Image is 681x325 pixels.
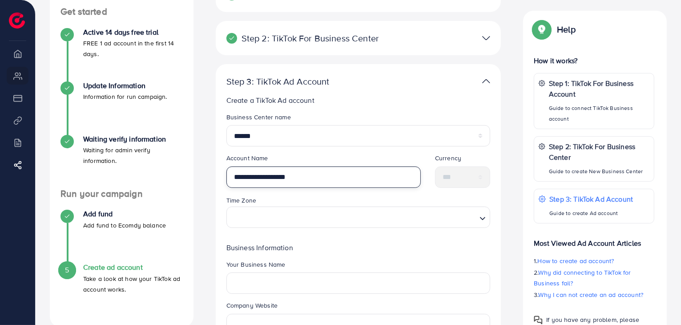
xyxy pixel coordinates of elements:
[539,290,644,299] span: Why I can not create an ad account?
[83,81,167,90] h4: Update Information
[534,316,543,325] img: Popup guide
[83,220,166,231] p: Add fund to Ecomdy balance
[83,145,183,166] p: Waiting for admin verify information.
[482,32,490,45] img: TikTok partner
[226,154,421,166] legend: Account Name
[83,38,183,59] p: FREE 1 ad account in the first 14 days.
[65,265,69,275] span: 5
[83,273,183,295] p: Take a look at how your TikTok ad account works.
[534,289,654,300] p: 3.
[534,268,631,288] span: Why did connecting to TikTok for Business fail?
[50,210,193,263] li: Add fund
[549,78,649,99] p: Step 1: TikTok For Business Account
[538,256,614,265] span: How to create ad account?
[50,28,193,81] li: Active 14 days free trial
[226,95,491,106] p: Create a TikTok Ad account
[226,260,491,272] legend: Your Business Name
[549,141,649,162] p: Step 2: TikTok For Business Center
[50,135,193,188] li: Waiting verify information
[549,208,633,219] p: Guide to create Ad account
[50,263,193,317] li: Create ad account
[50,81,193,135] li: Update Information
[226,242,491,253] p: Business Information
[643,285,674,318] iframe: Chat
[534,267,654,288] p: 2.
[83,28,183,37] h4: Active 14 days free trial
[226,196,256,205] label: Time Zone
[534,231,654,248] p: Most Viewed Ad Account Articles
[230,209,476,226] input: Search for option
[83,263,183,272] h4: Create ad account
[226,76,398,87] p: Step 3: TikTok Ad Account
[482,75,490,88] img: TikTok partner
[226,207,491,228] div: Search for option
[50,188,193,199] h4: Run your campaign
[83,135,183,143] h4: Waiting verify information
[534,256,654,266] p: 1.
[9,12,25,28] img: logo
[83,210,166,218] h4: Add fund
[226,301,491,313] legend: Company Website
[83,91,167,102] p: Information for run campaign.
[557,24,576,35] p: Help
[534,55,654,66] p: How it works?
[534,21,550,37] img: Popup guide
[435,154,490,166] legend: Currency
[549,194,633,204] p: Step 3: TikTok Ad Account
[549,103,649,124] p: Guide to connect TikTok Business account
[226,113,491,125] legend: Business Center name
[549,166,649,177] p: Guide to create New Business Center
[226,33,398,44] p: Step 2: TikTok For Business Center
[50,6,193,17] h4: Get started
